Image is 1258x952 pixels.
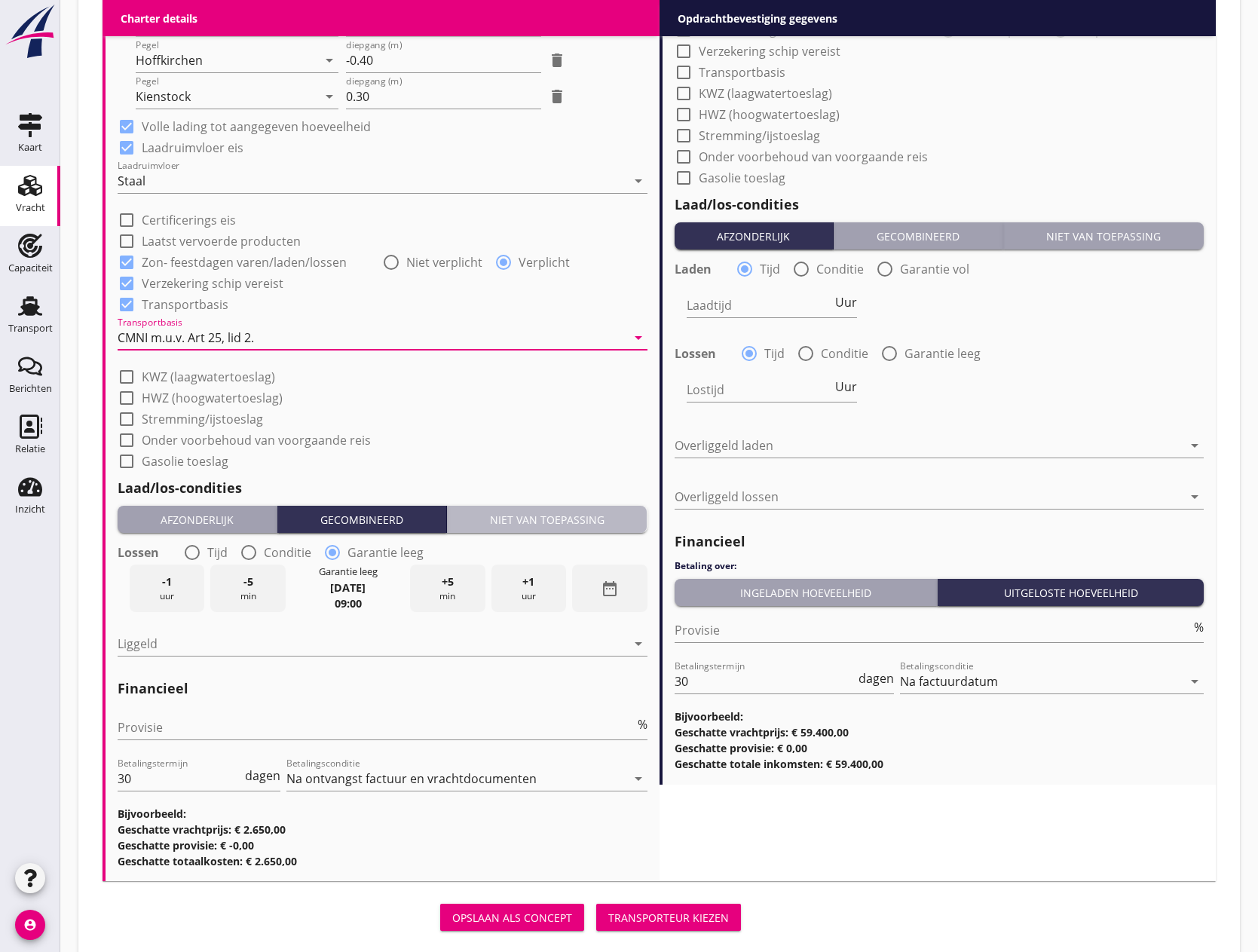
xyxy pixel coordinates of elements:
[347,545,424,560] label: Garantie leeg
[675,740,1204,756] h3: Geschatte provisie: € 0,00
[15,444,45,454] div: Relatie
[629,172,647,190] i: arrow_drop_down
[277,506,447,533] button: Gecombineerd
[1009,228,1198,244] div: Niet van toepassing
[1186,436,1204,455] i: arrow_drop_down
[834,222,1003,249] button: Gecombineerd
[162,574,172,590] span: -1
[699,128,820,143] label: Stremming/ijstoeslag
[18,142,42,152] div: Kaart
[118,331,254,344] div: CMNI m.u.v. Art 25, lid 2.
[118,545,159,560] strong: Lossen
[681,585,932,601] div: Ingeladen hoeveelheid
[699,107,840,122] label: HWZ (hoogwatertoeslag)
[699,2,858,17] label: Laatst vervoerde producten
[118,767,242,791] input: Betalingstermijn
[629,635,647,653] i: arrow_drop_down
[453,512,641,528] div: Niet van toepassing
[320,51,338,69] i: arrow_drop_down
[118,837,647,853] h3: Geschatte provisie: € -0,00
[699,86,832,101] label: KWZ (laagwatertoeslag)
[410,565,485,612] div: min
[601,580,619,598] i: date_range
[1003,222,1204,249] button: Niet van toepassing
[944,585,1198,601] div: Uitgeloste hoeveelheid
[635,718,647,730] div: %
[346,84,542,109] input: diepgang (m)
[15,910,45,940] i: account_circle
[142,119,371,134] label: Volle lading tot aangegeven hoeveelheid
[118,853,647,869] h3: Geschatte totaalkosten: € 2.650,00
[904,346,981,361] label: Garantie leeg
[699,44,840,59] label: Verzekering schip vereist
[335,596,362,611] strong: 09:00
[596,904,741,931] button: Transporteur kiezen
[687,293,832,317] input: Laadtijd
[118,715,635,739] input: Provisie
[675,724,1204,740] h3: Geschatte vrachtprijs: € 59.400,00
[118,478,647,498] h2: Laad/los-condities
[130,565,204,612] div: uur
[8,263,53,273] div: Capaciteit
[118,506,277,533] button: Afzonderlijk
[142,255,347,270] label: Zon- feestdagen varen/laden/lossen
[142,213,236,228] label: Certificerings eis
[346,48,542,72] input: diepgang (m)
[142,276,283,291] label: Verzekering schip vereist
[136,17,177,31] div: Pfelling
[207,545,228,560] label: Tijd
[406,255,482,270] label: Niet verplicht
[320,87,338,106] i: arrow_drop_down
[900,675,998,688] div: Na factuurdatum
[856,672,894,684] div: dagen
[118,678,647,699] h2: Financieel
[699,149,928,164] label: Onder voorbehoud van voorgaande reis
[835,381,857,393] span: Uur
[675,222,834,249] button: Afzonderlijk
[142,369,275,384] label: KWZ (laagwatertoeslag)
[699,65,785,80] label: Transportbasis
[242,770,280,782] div: dagen
[118,174,145,188] div: Staal
[447,506,647,533] button: Niet van toepassing
[629,329,647,347] i: arrow_drop_down
[3,4,57,60] img: logo-small.a267ee39.svg
[283,512,440,528] div: Gecombineerd
[264,545,311,560] label: Conditie
[675,756,1204,772] h3: Geschatte totale inkomsten: € 59.400,00
[286,772,537,785] div: Na ontvangst factuur en vrachtdocumenten
[548,15,566,33] i: delete
[519,255,570,270] label: Verplicht
[835,296,857,308] span: Uur
[136,54,203,67] div: Hoffkirchen
[608,910,729,926] div: Transporteur kiezen
[8,323,53,333] div: Transport
[142,390,283,406] label: HWZ (hoogwatertoeslag)
[681,228,828,244] div: Afzonderlijk
[675,579,938,606] button: Ingeladen hoeveelheid
[900,262,969,277] label: Garantie vol
[675,262,712,277] strong: Laden
[142,412,263,427] label: Stremming/ijstoeslag
[142,297,228,312] label: Transportbasis
[675,531,1204,552] h2: Financieel
[699,170,785,185] label: Gasolie toeslag
[675,618,1192,642] input: Provisie
[675,559,1204,573] h4: Betaling over:
[124,512,271,528] div: Afzonderlijk
[1186,488,1204,506] i: arrow_drop_down
[675,669,856,693] input: Betalingstermijn
[764,346,785,361] label: Tijd
[136,90,191,103] div: Kienstock
[440,904,584,931] button: Opslaan als concept
[210,565,285,612] div: min
[9,384,52,393] div: Berichten
[816,262,864,277] label: Conditie
[15,504,45,514] div: Inzicht
[142,140,243,155] label: Laadruimvloer eis
[675,194,1204,215] h2: Laad/los-condities
[1191,621,1204,633] div: %
[687,378,832,402] input: Lostijd
[320,15,338,33] i: arrow_drop_down
[821,346,868,361] label: Conditie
